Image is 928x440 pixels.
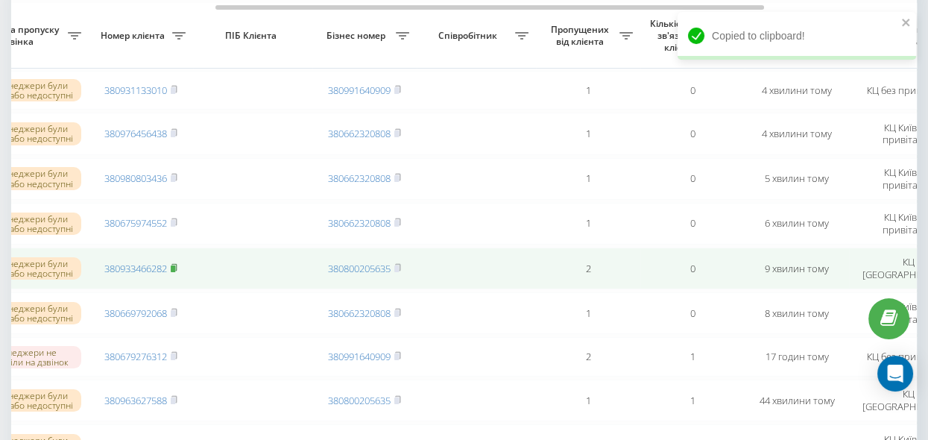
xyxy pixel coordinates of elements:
span: Бізнес номер [320,30,396,42]
td: 1 [536,113,640,154]
td: 0 [640,71,745,110]
td: 2 [536,248,640,289]
a: 380800205635 [328,262,391,275]
td: 5 хвилин тому [745,158,849,200]
td: 9 хвилин тому [745,248,849,289]
a: 380963627588 [104,394,167,407]
td: 1 [640,380,745,421]
a: 380662320808 [328,172,391,185]
td: 17 годин тому [745,337,849,377]
td: 0 [640,113,745,154]
td: 2 [536,337,640,377]
td: 4 хвилини тому [745,113,849,154]
td: 4 хвилини тому [745,71,849,110]
td: 8 хвилин тому [745,292,849,334]
a: 380675974552 [104,216,167,230]
td: 1 [536,380,640,421]
div: Open Intercom Messenger [877,356,913,392]
td: 0 [640,203,745,245]
td: 44 хвилини тому [745,380,849,421]
a: 380931133010 [104,84,167,97]
td: 1 [536,71,640,110]
td: 0 [640,248,745,289]
span: Пропущених від клієнта [543,24,619,47]
a: 380976456438 [104,127,167,140]
td: 6 хвилин тому [745,203,849,245]
td: 0 [640,158,745,200]
div: Copied to clipboard! [678,12,916,60]
td: 1 [640,337,745,377]
td: 0 [640,292,745,334]
a: 380980803436 [104,172,167,185]
a: 380933466282 [104,262,167,275]
a: 380800205635 [328,394,391,407]
span: Номер клієнта [96,30,172,42]
td: 1 [536,158,640,200]
a: 380669792068 [104,307,167,320]
a: 380662320808 [328,127,391,140]
td: 1 [536,203,640,245]
span: Кількість спроб зв'язатись з клієнтом [648,18,724,53]
a: 380679276312 [104,350,167,363]
button: close [901,16,912,31]
a: 380991640909 [328,84,391,97]
span: Співробітник [424,30,515,42]
a: 380991640909 [328,350,391,363]
td: 1 [536,292,640,334]
a: 380662320808 [328,216,391,230]
span: ПІБ Клієнта [206,30,300,42]
a: 380662320808 [328,307,391,320]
